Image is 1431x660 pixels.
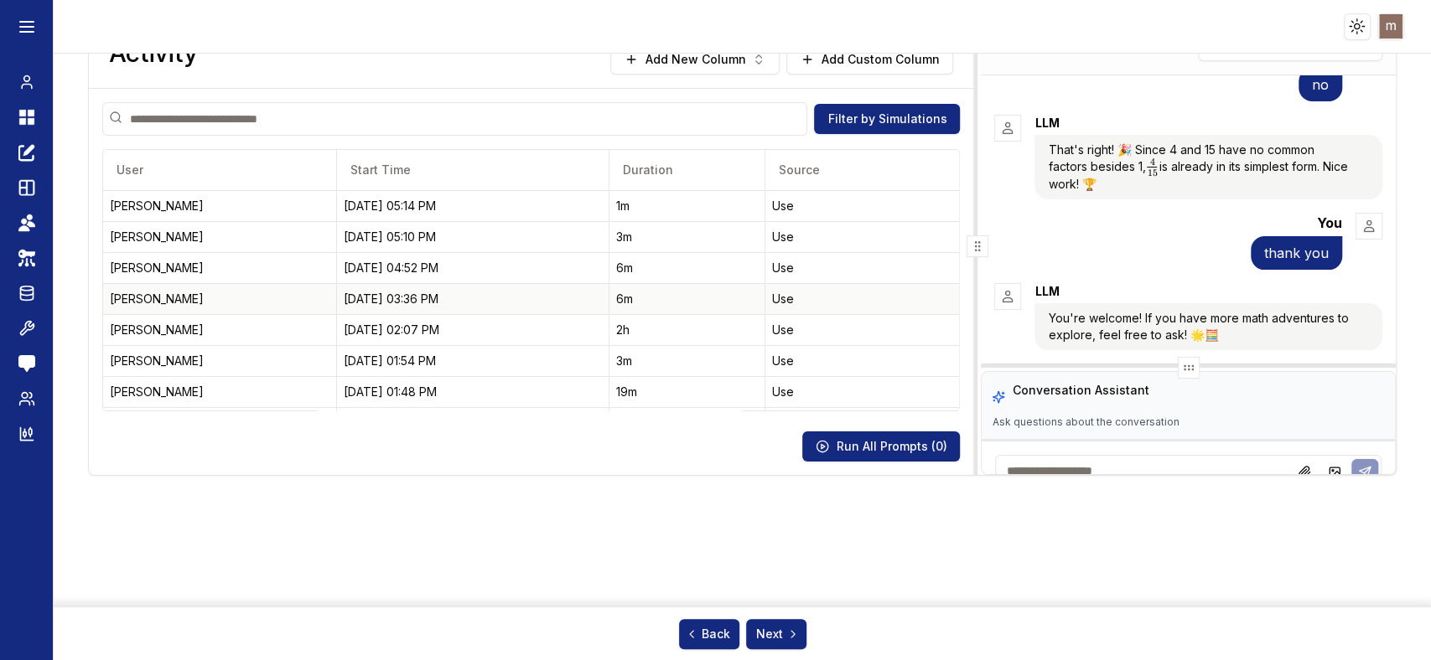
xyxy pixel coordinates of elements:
[1012,382,1148,399] h3: Conversation Assistant
[616,322,758,338] div: 2h
[616,291,758,307] div: 6m
[110,291,329,307] div: Andrew
[786,44,953,75] button: Add Custom Column
[772,353,953,369] div: Use
[344,260,602,276] div: 10/02/25, 04:52 PM
[344,322,602,338] div: 10/02/25, 02:07 PM
[110,229,329,245] div: Joseph Shibley
[772,384,953,400] div: Use
[117,162,143,178] span: User
[344,353,602,369] div: 10/02/25, 01:54 PM
[1048,310,1349,343] p: You're welcome! If you have more math adventures to explore, feel free to ask! 🌟🧮
[350,162,411,178] span: Start Time
[995,284,1020,309] img: Assistant
[1264,243,1329,263] p: thank you
[1312,75,1329,95] p: no
[1034,115,1382,131] div: LLM
[756,626,800,642] span: Next
[746,619,806,649] button: Next
[814,104,960,134] button: Filter by Simulations
[110,353,329,369] div: Philomena De Pablo
[610,44,780,75] button: Add New Column
[616,229,758,245] div: 3m
[679,619,739,649] button: Back
[1048,142,1349,193] p: That's right! 🎉 Since 4 and 15 have no common factors besides 1, is already in its simplest form....
[344,384,602,400] div: 10/02/25, 01:48 PM
[685,626,730,642] span: Back
[992,415,1179,429] p: Ask questions about the conversation
[110,322,329,338] div: Philomena De Pablo
[110,260,329,276] div: Alexandria Bermudez
[616,384,758,400] div: 19m
[344,229,602,245] div: 10/02/25, 05:10 PM
[1149,156,1154,168] span: 4
[110,198,329,214] div: Joseph Shibley
[772,322,953,338] div: Use
[772,260,953,276] div: Use
[1356,214,1382,239] img: User
[616,260,758,276] div: 6m
[1379,14,1403,39] img: ACg8ocJF9pzeCqlo4ezUS9X6Xfqcx_FUcdFr9_JrUZCRfvkAGUe5qw=s96-c
[779,162,820,178] span: Source
[616,353,758,369] div: 3m
[772,198,953,214] div: Use
[802,431,960,461] button: Run All Prompts (0)
[1034,283,1382,300] div: LLM
[616,198,758,214] div: 1m
[18,355,35,372] img: feedback
[344,198,602,214] div: 10/02/25, 05:14 PM
[344,291,602,307] div: 10/02/25, 03:36 PM
[623,162,673,178] span: Duration
[995,116,1020,141] img: Assistant
[110,384,329,400] div: Luke Huber
[1157,159,1159,171] span: ​
[1251,213,1342,233] div: You
[772,291,953,307] div: Use
[772,229,953,245] div: Use
[1147,167,1157,178] span: 15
